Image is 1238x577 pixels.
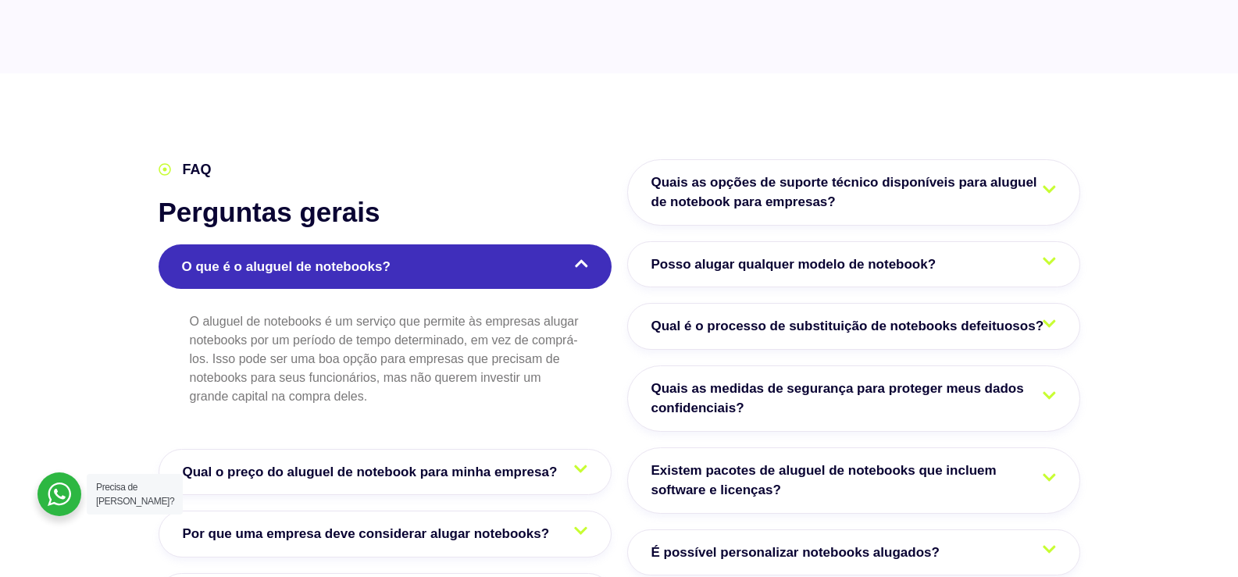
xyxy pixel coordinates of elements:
a: Por que uma empresa deve considerar alugar notebooks? [159,511,612,557]
span: Quais as medidas de segurança para proteger meus dados confidenciais? [651,379,1056,419]
a: Qual é o processo de substituição de notebooks defeituosos? [627,303,1080,350]
span: Por que uma empresa deve considerar alugar notebooks? [183,524,558,544]
a: Posso alugar qualquer modelo de notebook? [627,241,1080,288]
a: É possível personalizar notebooks alugados? [627,529,1080,576]
a: Quais as medidas de segurança para proteger meus dados confidenciais? [627,365,1080,432]
a: Qual o preço do aluguel de notebook para minha empresa? [159,449,612,496]
span: É possível personalizar notebooks alugados? [651,543,947,563]
h2: Perguntas gerais [159,196,612,229]
a: O que é o aluguel de notebooks? [159,244,612,290]
span: Quais as opções de suporte técnico disponíveis para aluguel de notebook para empresas? [651,173,1056,212]
iframe: Chat Widget [957,377,1238,577]
a: Existem pacotes de aluguel de notebooks que incluem software e licenças? [627,447,1080,514]
span: Posso alugar qualquer modelo de notebook? [651,255,944,275]
span: Qual o preço do aluguel de notebook para minha empresa? [183,462,565,483]
span: Existem pacotes de aluguel de notebooks que incluem software e licenças? [651,461,1056,500]
span: Precisa de [PERSON_NAME]? [96,482,174,507]
p: O aluguel de notebooks é um serviço que permite às empresas alugar notebooks por um período de te... [190,312,580,406]
span: O que é o aluguel de notebooks? [182,257,398,277]
span: FAQ [179,159,212,180]
span: Qual é o processo de substituição de notebooks defeituosos? [651,316,1052,337]
a: Quais as opções de suporte técnico disponíveis para aluguel de notebook para empresas? [627,159,1080,226]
